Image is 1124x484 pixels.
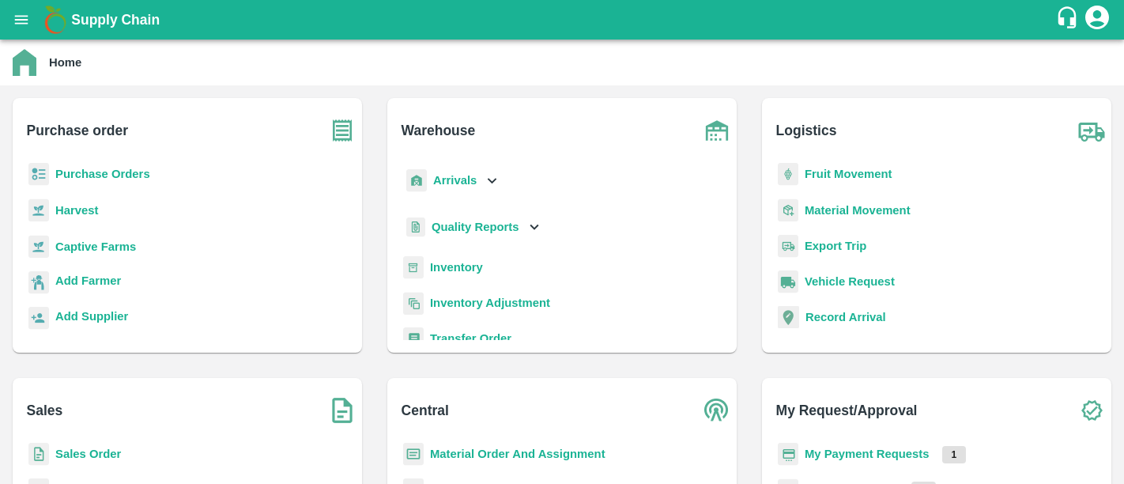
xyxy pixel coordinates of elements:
img: harvest [28,199,49,222]
a: Fruit Movement [805,168,892,180]
b: Logistics [776,119,837,142]
a: Inventory [430,261,483,274]
button: open drawer [3,2,40,38]
a: Material Movement [805,204,911,217]
img: check [1072,391,1111,430]
img: delivery [778,235,798,258]
a: Inventory Adjustment [430,297,550,309]
b: Central [402,399,449,422]
img: central [697,391,737,430]
div: customer-support [1055,6,1083,34]
a: Add Supplier [55,308,128,329]
img: qualityReport [406,217,425,237]
b: Add Farmer [55,274,121,287]
a: Material Order And Assignment [430,448,605,460]
a: Harvest [55,204,98,217]
b: Quality Reports [432,221,519,233]
img: recordArrival [778,306,799,328]
img: warehouse [697,111,737,150]
img: fruit [778,163,798,186]
b: Supply Chain [71,12,160,28]
img: centralMaterial [403,443,424,466]
b: Purchase order [27,119,128,142]
a: Transfer Order [430,332,511,345]
b: My Request/Approval [776,399,918,422]
p: 1 [942,446,967,463]
a: Export Trip [805,240,866,252]
img: logo [40,4,71,36]
img: supplier [28,307,49,330]
img: soSales [322,391,362,430]
a: Purchase Orders [55,168,150,180]
img: reciept [28,163,49,186]
a: Sales Order [55,448,121,460]
img: vehicle [778,270,798,293]
img: material [778,199,798,222]
b: Warehouse [402,119,476,142]
a: Record Arrival [805,311,886,323]
div: account of current user [1083,3,1111,36]
a: Captive Farms [55,240,136,253]
img: whTransfer [403,327,424,350]
b: Home [49,56,81,69]
img: home [13,49,36,76]
b: Add Supplier [55,310,128,323]
a: Add Farmer [55,272,121,293]
img: truck [1072,111,1111,150]
img: harvest [28,235,49,259]
div: Arrivals [403,163,501,199]
img: purchase [322,111,362,150]
a: Supply Chain [71,9,1055,31]
b: Sales [27,399,63,422]
img: whInventory [403,256,424,279]
div: Quality Reports [403,211,543,244]
a: Vehicle Request [805,275,895,288]
img: sales [28,443,49,466]
img: whArrival [406,169,427,192]
img: farmer [28,271,49,294]
b: Arrivals [433,174,477,187]
a: My Payment Requests [805,448,930,460]
img: inventory [403,292,424,315]
img: payment [778,443,798,466]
